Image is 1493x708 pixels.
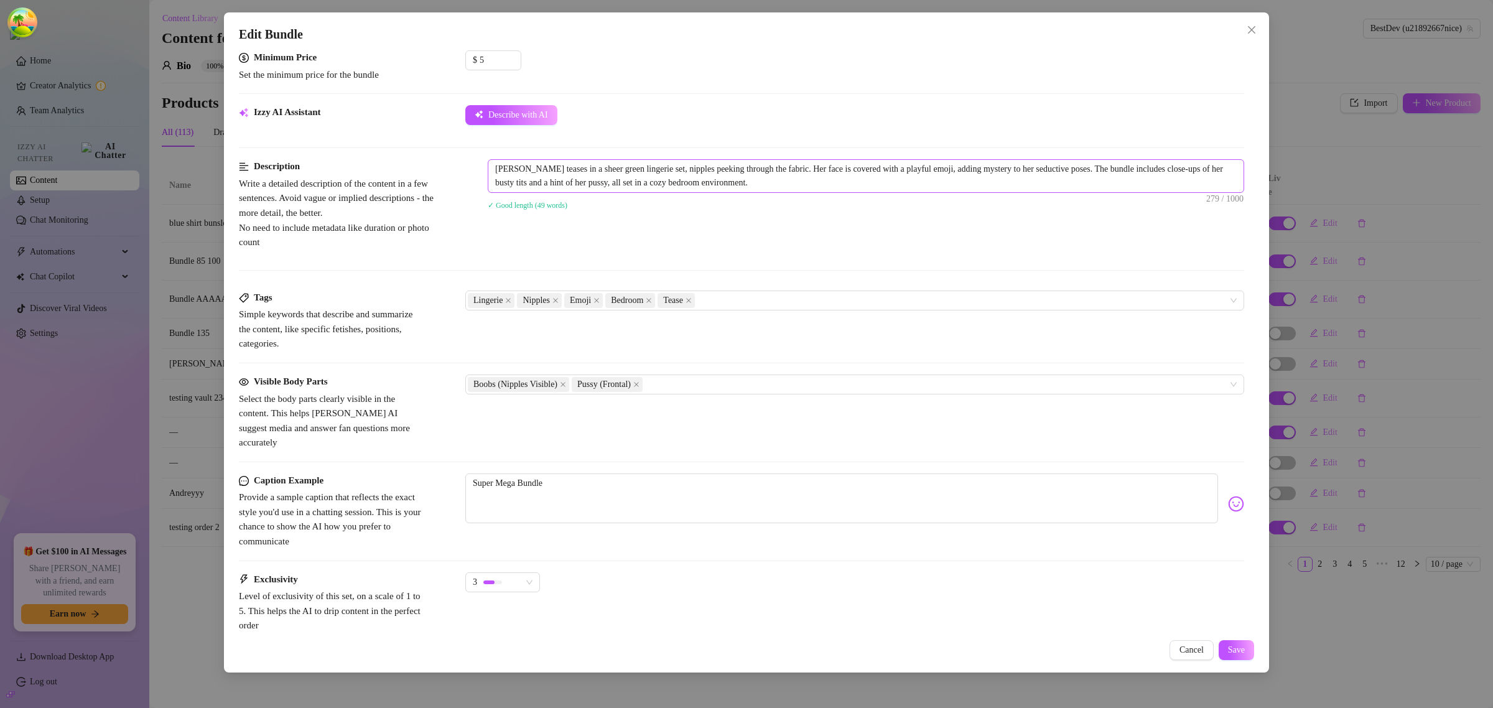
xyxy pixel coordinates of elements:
span: Emoji [564,293,603,308]
span: tag [239,293,249,303]
span: Nipples [523,294,550,307]
span: close [593,297,600,304]
span: Tease [658,293,695,308]
img: svg%3e [1228,496,1244,512]
button: Save [1219,640,1254,660]
span: close [633,381,640,388]
span: Describe with AI [488,110,548,120]
span: align-left [239,159,249,174]
span: Pussy (Frontal) [572,377,643,392]
strong: Caption Example [254,475,323,485]
span: close [552,297,559,304]
span: Pussy (Frontal) [577,378,631,391]
span: Provide a sample caption that reflects the exact style you'd use in a chatting session. This is y... [239,492,421,546]
button: Close [1242,20,1262,40]
span: Cancel [1179,645,1204,655]
span: thunderbolt [239,572,249,587]
span: close [686,297,692,304]
span: Bedroom [605,293,655,308]
strong: Visible Body Parts [254,376,328,386]
span: Select the body parts clearly visible in the content. This helps [PERSON_NAME] AI suggest media a... [239,394,410,448]
button: Open Tanstack query devtools [10,10,35,35]
span: Save [1228,645,1245,655]
span: Write a detailed description of the content in a few sentences. Avoid vague or implied descriptio... [239,179,434,247]
span: Nipples [517,293,562,308]
span: message [239,473,249,488]
button: Cancel [1170,640,1214,660]
span: Emoji [570,294,591,307]
span: Set the minimum price for the bundle [239,70,379,80]
span: Level of exclusivity of this set, on a scale of 1 to 5. This helps the AI to drip content in the ... [239,591,421,630]
span: close [505,297,511,304]
span: Simple keywords that describe and summarize the content, like specific fetishes, positions, categ... [239,309,413,348]
strong: Description [254,161,300,171]
textarea: Super Mega Bundle [465,473,1218,523]
span: close [1247,25,1257,35]
span: dollar [239,50,249,65]
button: Describe with AI [465,105,557,125]
span: ✓ Good length (49 words) [488,201,567,210]
span: Boobs (Nipples Visible) [473,378,557,391]
span: Boobs (Nipples Visible) [468,377,569,392]
strong: Tags [254,292,272,302]
span: close [646,297,652,304]
strong: Exclusivity [254,574,298,584]
textarea: [PERSON_NAME] teases in a sheer green lingerie set, nipples peeking through the fabric. Her face ... [488,160,1244,192]
span: Edit Bundle [239,25,303,44]
strong: Izzy AI Assistant [254,107,321,117]
strong: Minimum Price [254,52,317,62]
span: eye [239,377,249,387]
span: Lingerie [473,294,503,307]
span: Bedroom [611,294,643,307]
span: Tease [663,294,683,307]
span: close [560,381,566,388]
span: 3 [473,573,477,592]
span: Lingerie [468,293,514,308]
span: Close [1242,25,1262,35]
